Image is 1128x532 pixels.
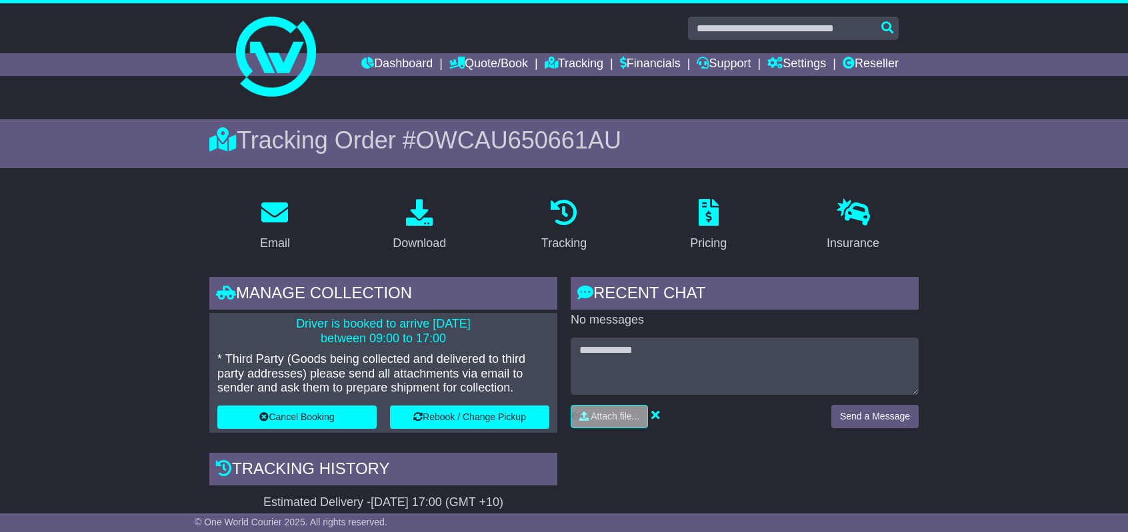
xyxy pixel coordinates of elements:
[831,405,919,428] button: Send a Message
[697,53,751,76] a: Support
[449,53,528,76] a: Quote/Book
[827,234,879,252] div: Insurance
[195,517,387,527] span: © One World Courier 2025. All rights reserved.
[767,53,826,76] a: Settings
[393,234,446,252] div: Download
[541,234,587,252] div: Tracking
[260,234,290,252] div: Email
[416,127,621,154] span: OWCAU650661AU
[217,317,549,346] p: Driver is booked to arrive [DATE] between 09:00 to 17:00
[690,234,727,252] div: Pricing
[533,194,595,257] a: Tracking
[251,194,299,257] a: Email
[571,277,919,313] div: RECENT CHAT
[545,53,603,76] a: Tracking
[390,405,549,429] button: Rebook / Change Pickup
[209,453,557,489] div: Tracking history
[843,53,899,76] a: Reseller
[217,405,377,429] button: Cancel Booking
[361,53,433,76] a: Dashboard
[217,352,549,396] p: * Third Party (Goods being collected and delivered to third party addresses) please send all atta...
[384,194,455,257] a: Download
[371,495,503,510] div: [DATE] 17:00 (GMT +10)
[209,126,919,154] div: Tracking Order #
[681,194,735,257] a: Pricing
[818,194,888,257] a: Insurance
[209,277,557,313] div: Manage collection
[620,53,681,76] a: Financials
[571,313,919,328] p: No messages
[209,495,557,510] div: Estimated Delivery -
